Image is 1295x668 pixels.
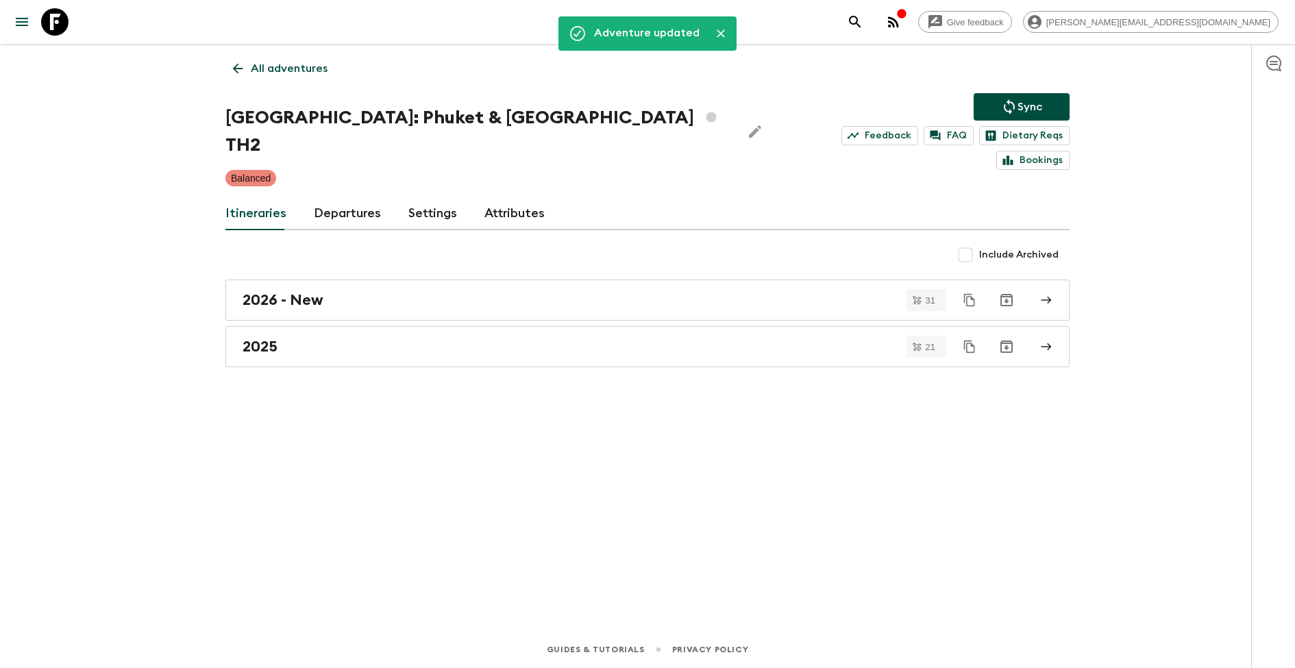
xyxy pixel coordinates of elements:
p: All adventures [251,60,328,77]
button: Edit Adventure Title [741,104,769,159]
a: Privacy Policy [672,642,748,657]
a: Feedback [841,126,918,145]
h2: 2025 [243,338,277,356]
a: Guides & Tutorials [547,642,645,657]
a: All adventures [225,55,335,82]
button: search adventures [841,8,869,36]
button: menu [8,8,36,36]
a: Give feedback [918,11,1012,33]
a: Settings [408,197,457,230]
h1: [GEOGRAPHIC_DATA]: Phuket & [GEOGRAPHIC_DATA] TH2 [225,104,730,159]
a: Itineraries [225,197,286,230]
a: 2026 - New [225,280,1070,321]
button: Duplicate [957,334,982,359]
h2: 2026 - New [243,291,323,309]
button: Sync adventure departures to the booking engine [974,93,1070,121]
p: Sync [1018,99,1042,115]
a: FAQ [924,126,974,145]
a: Attributes [484,197,545,230]
a: Departures [314,197,381,230]
button: Archive [993,333,1020,360]
button: Duplicate [957,288,982,312]
span: 31 [917,296,944,305]
span: Include Archived [979,248,1059,262]
div: Adventure updated [594,21,700,47]
span: [PERSON_NAME][EMAIL_ADDRESS][DOMAIN_NAME] [1039,17,1278,27]
span: Give feedback [939,17,1011,27]
button: Archive [993,286,1020,314]
span: 21 [917,343,944,351]
a: Dietary Reqs [979,126,1070,145]
div: [PERSON_NAME][EMAIL_ADDRESS][DOMAIN_NAME] [1023,11,1279,33]
p: Balanced [231,171,271,185]
a: Bookings [996,151,1070,170]
a: 2025 [225,326,1070,367]
button: Close [711,23,731,44]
